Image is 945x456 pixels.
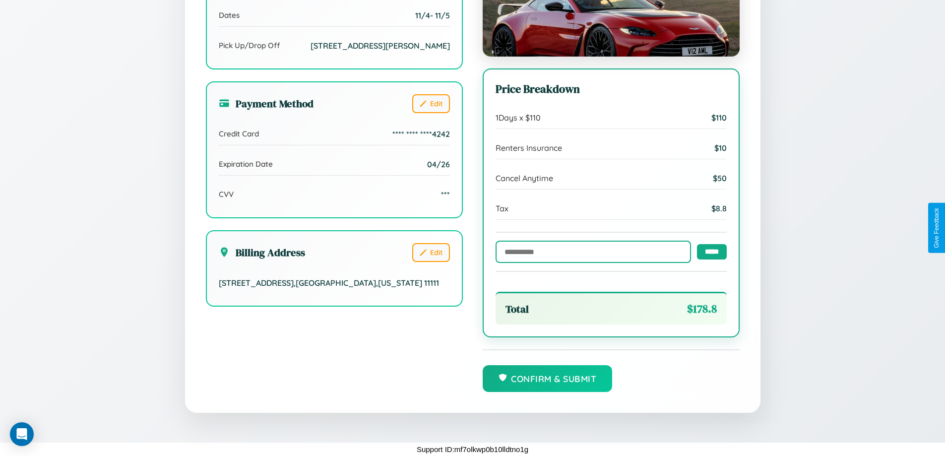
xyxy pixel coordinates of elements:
div: Give Feedback [933,208,940,248]
span: [STREET_ADDRESS] , [GEOGRAPHIC_DATA] , [US_STATE] 11111 [219,278,439,288]
span: $ 110 [711,113,727,123]
span: $ 50 [713,173,727,183]
span: CVV [219,190,234,199]
span: Expiration Date [219,159,273,169]
span: $ 178.8 [687,301,717,317]
span: [STREET_ADDRESS][PERSON_NAME] [311,41,450,51]
span: Pick Up/Drop Off [219,41,280,50]
span: $ 8.8 [711,203,727,213]
span: Renters Insurance [496,143,562,153]
span: Cancel Anytime [496,173,553,183]
h3: Price Breakdown [496,81,727,97]
div: Open Intercom Messenger [10,422,34,446]
span: Dates [219,10,240,20]
span: 04/26 [427,159,450,169]
span: 11 / 4 - 11 / 5 [415,10,450,20]
h3: Billing Address [219,245,305,260]
button: Edit [412,94,450,113]
span: Credit Card [219,129,259,138]
span: Total [505,302,529,316]
p: Support ID: mf7olkwp0b10lldtno1g [417,443,528,456]
span: $ 10 [714,143,727,153]
button: Edit [412,243,450,262]
button: Confirm & Submit [483,365,613,392]
span: Tax [496,203,508,213]
h3: Payment Method [219,96,314,111]
span: 1 Days x $ 110 [496,113,541,123]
